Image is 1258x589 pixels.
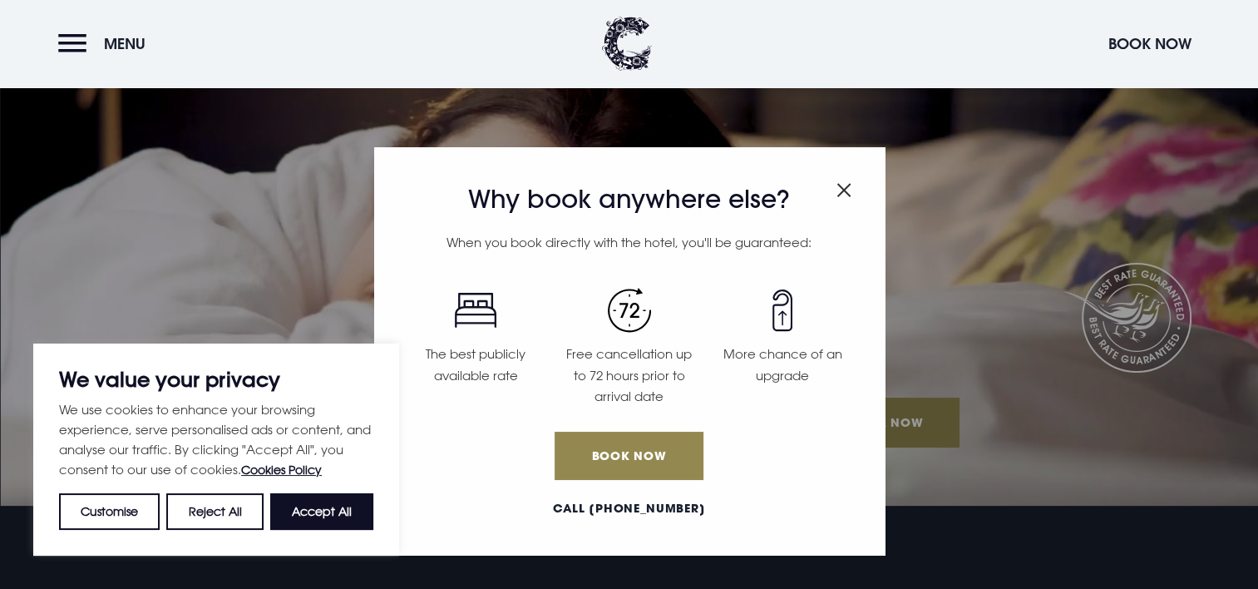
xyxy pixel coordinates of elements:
[836,174,851,200] button: Close modal
[166,493,263,530] button: Reject All
[59,369,373,389] p: We value your privacy
[104,34,146,53] span: Menu
[602,17,652,71] img: Clandeboye Lodge
[399,232,860,254] p: When you book directly with the hotel, you'll be guaranteed:
[716,344,850,386] p: More chance of an upgrade
[59,399,373,480] p: We use cookies to enhance your browsing experience, serve personalised ads or content, and analys...
[33,344,399,556] div: We value your privacy
[399,185,860,215] h3: Why book anywhere else?
[399,500,860,517] a: Call [PHONE_NUMBER]
[241,463,322,477] a: Cookies Policy
[1100,26,1200,62] button: Book Now
[562,344,696,408] p: Free cancellation up to 72 hours prior to arrival date
[59,493,160,530] button: Customise
[58,26,154,62] button: Menu
[409,344,543,386] p: The best publicly available rate
[270,493,373,530] button: Accept All
[555,432,703,480] a: Book Now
